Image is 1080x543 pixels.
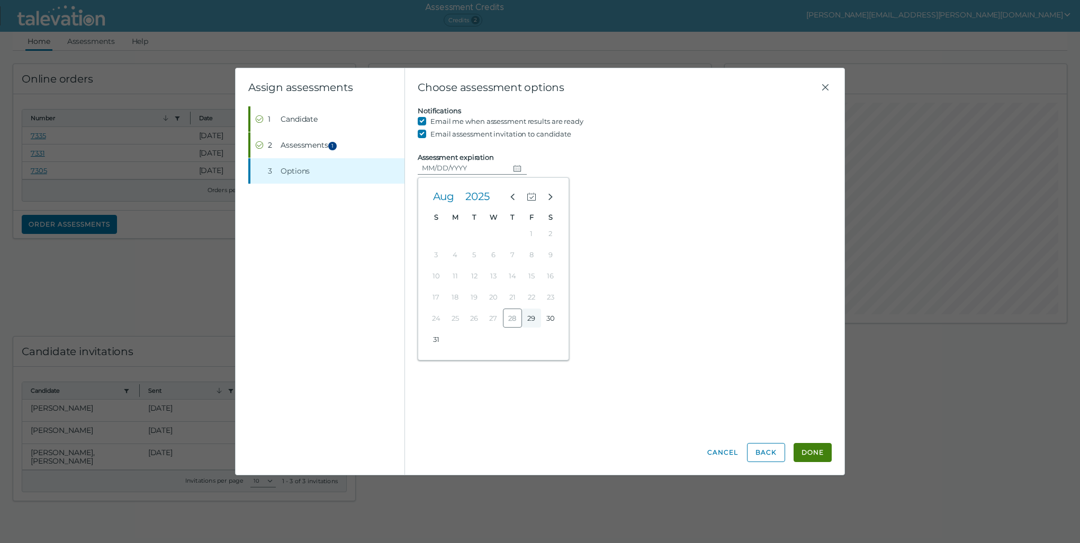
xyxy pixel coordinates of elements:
button: Completed [250,132,404,158]
button: Done [794,443,832,462]
button: Friday, August 29, 2025 [522,309,541,328]
span: 1 [328,142,337,150]
button: Saturday, August 30, 2025 [541,309,560,328]
span: Choose assessment options [418,81,819,94]
label: Assessment expiration [418,153,494,161]
span: Thursday [510,213,514,221]
button: Choose date [509,161,527,174]
button: Sunday, August 31, 2025 [427,330,446,349]
span: Sunday [434,213,438,221]
cds-icon: Completed [255,141,264,149]
button: Previous month [503,187,522,206]
cds-icon: Completed [255,115,264,123]
label: Notifications [418,106,461,115]
div: 3 [268,166,276,176]
cds-icon: Next month [546,192,555,202]
div: 2 [268,140,276,150]
span: Assessments [281,140,340,150]
label: Email me when assessment results are ready [430,115,583,128]
input: MM/DD/YYYY [418,161,509,174]
span: Tuesday [472,213,476,221]
cds-icon: Current month [527,192,536,202]
span: Options [281,166,310,176]
button: Back [747,443,785,462]
label: Email assessment invitation to candidate [430,128,571,140]
div: 1 [268,114,276,124]
span: Friday [529,213,534,221]
button: Current month [522,187,541,206]
button: Select year, the current year is 2025 [461,187,494,206]
button: Select month, the current month is Aug [427,187,461,206]
clr-wizard-title: Assign assessments [248,81,353,94]
button: Next month [541,187,560,206]
clr-datepicker-view-manager: Choose date [418,177,569,360]
button: 3Options [250,158,404,184]
button: Completed [250,106,404,132]
span: Candidate [281,114,318,124]
nav: Wizard steps [248,106,404,184]
span: Saturday [548,213,553,221]
span: Monday [452,213,458,221]
button: Close [819,81,832,94]
button: Cancel [707,443,739,462]
cds-icon: Previous month [508,192,517,202]
span: Wednesday [490,213,497,221]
